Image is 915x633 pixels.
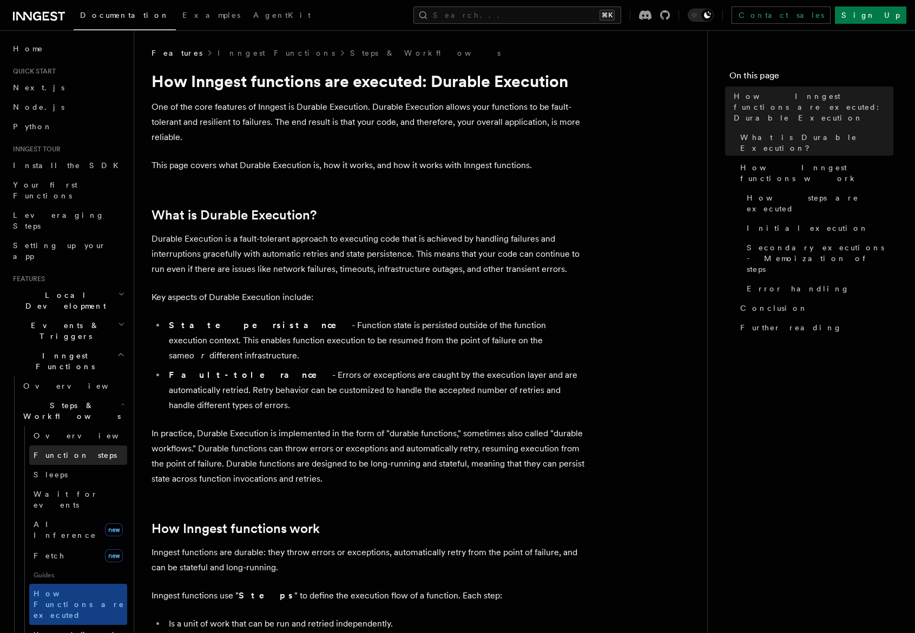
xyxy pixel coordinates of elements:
[740,132,893,154] span: What is Durable Execution?
[152,71,584,91] h1: How Inngest functions are executed: Durable Execution
[9,39,127,58] a: Home
[740,162,893,184] span: How Inngest functions work
[34,551,65,560] span: Fetch
[105,549,123,562] span: new
[13,161,125,170] span: Install the SDK
[747,192,893,214] span: How steps are executed
[350,48,501,58] a: Steps & Workflows
[74,3,176,30] a: Documentation
[9,78,127,97] a: Next.js
[9,275,45,283] span: Features
[34,589,124,619] span: How Functions are executed
[152,158,584,173] p: This page covers what Durable Execution is, how it works, and how it works with Inngest functions.
[736,158,893,188] a: How Inngest functions work
[742,218,893,238] a: Initial execution
[80,11,169,19] span: Documentation
[34,451,117,459] span: Function steps
[19,400,121,422] span: Steps & Workflows
[29,545,127,567] a: Fetchnew
[9,67,56,76] span: Quick start
[9,350,117,372] span: Inngest Functions
[747,242,893,275] span: Secondary executions - Memoization of steps
[152,426,584,487] p: In practice, Durable Execution is implemented in the form of "durable functions," sometimes also ...
[9,156,127,175] a: Install the SDK
[732,6,831,24] a: Contact sales
[9,346,127,376] button: Inngest Functions
[169,370,332,380] strong: Fault-tolerance
[253,11,311,19] span: AgentKit
[152,231,584,277] p: Durable Execution is a fault-tolerant approach to executing code that is achieved by handling fai...
[29,426,127,445] a: Overview
[218,48,335,58] a: Inngest Functions
[9,205,127,236] a: Leveraging Steps
[34,490,98,509] span: Wait for events
[152,290,584,305] p: Key aspects of Durable Execution include:
[29,445,127,465] a: Function steps
[166,318,584,363] li: - Function state is persisted outside of the function execution context. This enables function ex...
[239,590,294,601] strong: Steps
[29,484,127,515] a: Wait for events
[13,103,64,111] span: Node.js
[29,567,127,584] span: Guides
[9,290,118,311] span: Local Development
[34,520,96,539] span: AI Inference
[600,10,615,21] kbd: ⌘K
[29,584,127,625] a: How Functions are executed
[742,279,893,298] a: Error handling
[182,11,240,19] span: Examples
[152,545,584,575] p: Inngest functions are durable: they throw errors or exceptions, automatically retry from the poin...
[729,86,893,128] a: How Inngest functions are executed: Durable Execution
[29,515,127,545] a: AI Inferencenew
[742,188,893,218] a: How steps are executed
[13,122,52,131] span: Python
[729,69,893,86] h4: On this page
[13,43,43,54] span: Home
[23,382,135,390] span: Overview
[29,465,127,484] a: Sleeps
[166,368,584,413] li: - Errors or exceptions are caught by the execution layer and are automatically retried. Retry beh...
[747,283,850,294] span: Error handling
[734,91,893,123] span: How Inngest functions are executed: Durable Execution
[736,298,893,318] a: Conclusion
[13,181,77,200] span: Your first Functions
[740,322,842,333] span: Further reading
[9,97,127,117] a: Node.js
[736,318,893,337] a: Further reading
[740,303,808,314] span: Conclusion
[13,241,106,261] span: Setting up your app
[688,9,714,22] button: Toggle dark mode
[736,128,893,158] a: What is Durable Execution?
[413,6,621,24] button: Search...⌘K
[152,48,202,58] span: Features
[9,316,127,346] button: Events & Triggers
[9,145,61,154] span: Inngest tour
[105,523,123,536] span: new
[34,431,145,440] span: Overview
[152,588,584,603] p: Inngest functions use " " to define the execution flow of a function. Each step:
[9,285,127,316] button: Local Development
[742,238,893,279] a: Secondary executions - Memoization of steps
[247,3,317,29] a: AgentKit
[176,3,247,29] a: Examples
[19,396,127,426] button: Steps & Workflows
[189,350,209,361] em: or
[166,616,584,631] li: Is a unit of work that can be run and retried independently.
[835,6,906,24] a: Sign Up
[34,470,68,479] span: Sleeps
[152,521,320,536] a: How Inngest functions work
[152,208,317,223] a: What is Durable Execution?
[13,211,104,230] span: Leveraging Steps
[747,223,868,234] span: Initial execution
[9,175,127,205] a: Your first Functions
[9,236,127,266] a: Setting up your app
[152,99,584,145] p: One of the core features of Inngest is Durable Execution. Durable Execution allows your functions...
[19,376,127,396] a: Overview
[9,320,118,342] span: Events & Triggers
[169,320,352,330] strong: State persistance
[9,117,127,136] a: Python
[13,83,64,92] span: Next.js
